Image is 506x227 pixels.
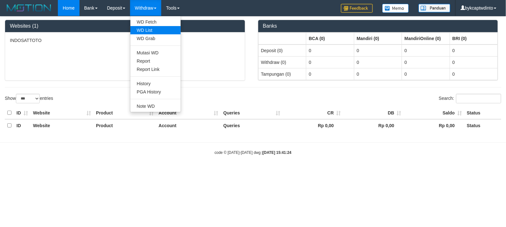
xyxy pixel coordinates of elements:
[283,107,343,119] th: CR
[130,79,181,88] a: History
[404,119,464,132] th: Rp 0,00
[156,107,221,119] th: Account
[306,56,354,68] td: 0
[258,68,306,80] td: Tampungan (0)
[343,119,404,132] th: Rp 0,00
[382,4,409,13] img: Button%20Memo.svg
[450,45,498,57] td: 0
[258,56,306,68] td: Withdraw (0)
[306,45,354,57] td: 0
[354,45,402,57] td: 0
[14,107,31,119] th: ID
[263,23,493,29] h3: Banks
[130,102,181,110] a: Note WD
[354,68,402,80] td: 0
[130,57,181,65] a: Report
[130,34,181,43] a: WD Grab
[450,68,498,80] td: 0
[130,49,181,57] a: Mutasi WD
[263,150,291,155] strong: [DATE] 15:41:24
[10,23,240,29] h3: Websites (1)
[402,32,450,45] th: Group: activate to sort column ascending
[94,107,156,119] th: Product
[221,119,283,132] th: Queries
[343,107,404,119] th: DB
[130,65,181,73] a: Report Link
[283,119,343,132] th: Rp 0,00
[402,56,450,68] td: 0
[439,94,501,103] label: Search:
[456,94,501,103] input: Search:
[258,32,306,45] th: Group: activate to sort column ascending
[5,94,53,103] label: Show entries
[31,119,94,132] th: Website
[130,18,181,26] a: WD Fetch
[354,56,402,68] td: 0
[14,119,31,132] th: ID
[94,119,156,132] th: Product
[306,32,354,45] th: Group: activate to sort column ascending
[419,4,450,12] img: panduan.png
[31,107,94,119] th: Website
[215,150,292,155] small: code © [DATE]-[DATE] dwg |
[404,107,464,119] th: Saldo
[258,45,306,57] td: Deposit (0)
[306,68,354,80] td: 0
[354,32,402,45] th: Group: activate to sort column ascending
[402,68,450,80] td: 0
[10,37,240,44] p: INDOSATTOTO
[341,4,373,13] img: Feedback.jpg
[130,26,181,34] a: WD List
[221,107,283,119] th: Queries
[464,119,501,132] th: Status
[16,94,40,103] select: Showentries
[464,107,501,119] th: Status
[5,3,53,13] img: MOTION_logo.png
[450,32,498,45] th: Group: activate to sort column ascending
[130,88,181,96] a: PGA History
[402,45,450,57] td: 0
[450,56,498,68] td: 0
[156,119,221,132] th: Account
